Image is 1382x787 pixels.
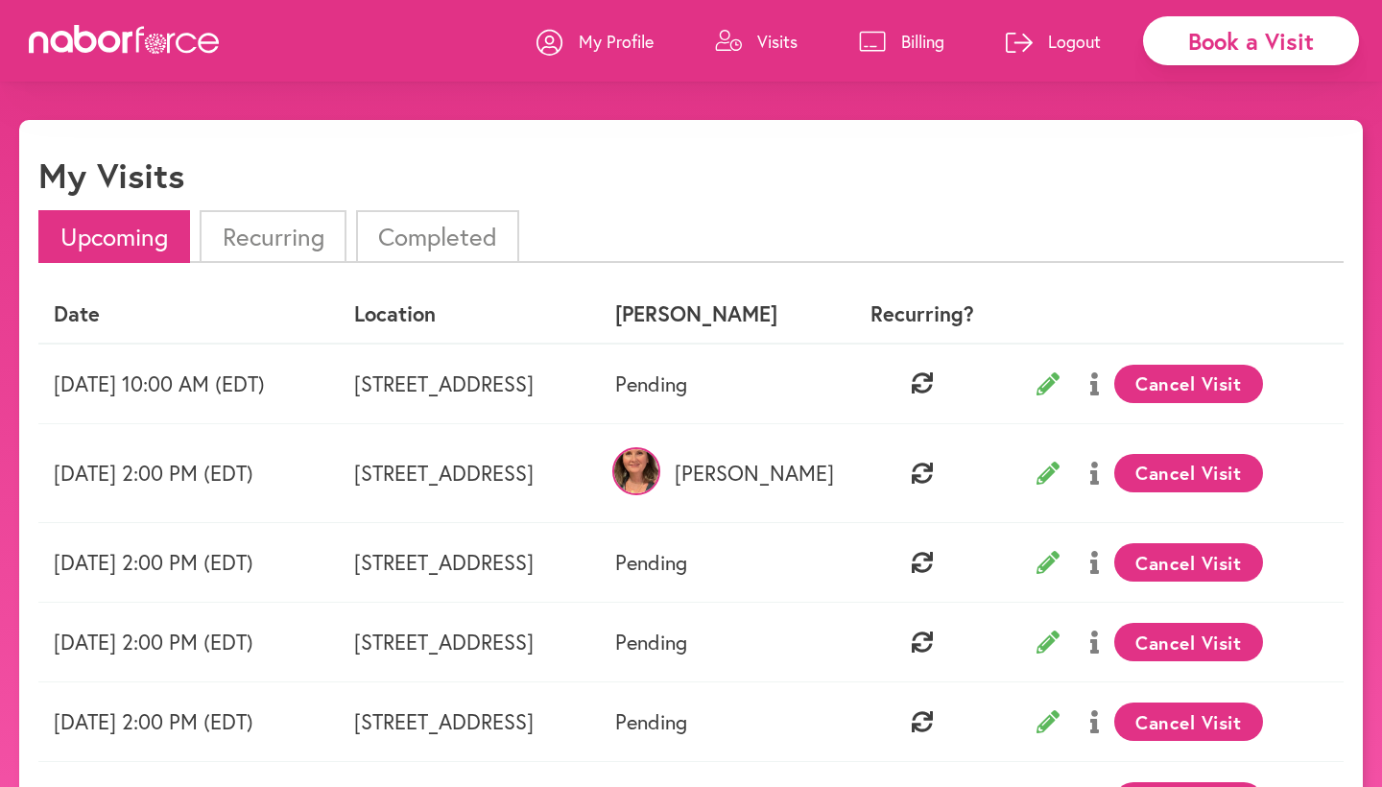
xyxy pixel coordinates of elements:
td: Pending [600,603,839,682]
li: Recurring [200,210,345,263]
td: Pending [600,523,839,603]
td: Pending [600,682,839,762]
td: [DATE] 2:00 PM (EDT) [38,523,339,603]
a: My Profile [536,12,654,70]
button: Cancel Visit [1114,454,1263,492]
li: Upcoming [38,210,190,263]
td: [DATE] 2:00 PM (EDT) [38,682,339,762]
button: Cancel Visit [1114,543,1263,582]
button: Cancel Visit [1114,703,1263,741]
div: Book a Visit [1143,16,1359,65]
a: Billing [859,12,944,70]
p: Visits [757,30,798,53]
p: [PERSON_NAME] [615,461,823,486]
td: [DATE] 2:00 PM (EDT) [38,603,339,682]
td: [STREET_ADDRESS] [339,603,600,682]
th: Location [339,286,600,343]
h1: My Visits [38,155,184,196]
td: [STREET_ADDRESS] [339,423,600,522]
th: [PERSON_NAME] [600,286,839,343]
button: Cancel Visit [1114,623,1263,661]
p: My Profile [579,30,654,53]
td: [DATE] 2:00 PM (EDT) [38,423,339,522]
img: iHiacPybQeiP2XT76Wod [612,447,660,495]
button: Cancel Visit [1114,365,1263,403]
th: Date [38,286,339,343]
td: [STREET_ADDRESS] [339,523,600,603]
li: Completed [356,210,519,263]
td: [STREET_ADDRESS] [339,682,600,762]
th: Recurring? [839,286,1006,343]
a: Logout [1006,12,1101,70]
td: [DATE] 10:00 AM (EDT) [38,344,339,424]
td: [STREET_ADDRESS] [339,344,600,424]
a: Visits [715,12,798,70]
p: Logout [1048,30,1101,53]
td: Pending [600,344,839,424]
p: Billing [901,30,944,53]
